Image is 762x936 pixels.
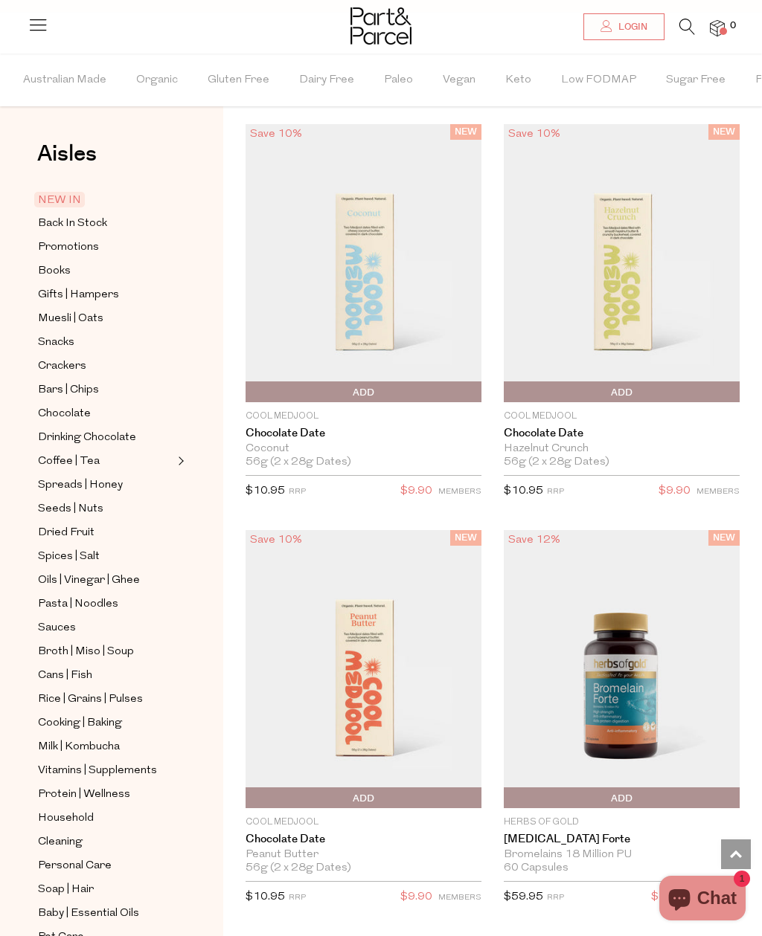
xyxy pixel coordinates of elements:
[38,357,173,375] a: Crackers
[38,666,173,685] a: Cans | Fish
[38,286,119,304] span: Gifts | Hampers
[38,548,100,566] span: Spices | Salt
[38,547,173,566] a: Spices | Salt
[504,833,740,846] a: [MEDICAL_DATA] Forte
[450,530,481,546] span: NEW
[38,738,120,756] span: Milk | Kombucha
[38,595,173,613] a: Pasta | Noodles
[38,214,173,233] a: Back In Stock
[384,54,413,106] span: Paleo
[38,524,95,542] span: Dried Fruit
[38,381,99,399] span: Bars | Chips
[38,619,173,637] a: Sauces
[547,894,564,902] small: RRP
[561,54,636,106] span: Low FODMAP
[246,848,481,862] div: Peanut Butter
[246,816,481,829] p: Cool Medjool
[38,405,91,423] span: Chocolate
[708,530,740,546] span: NEW
[710,20,725,36] a: 0
[38,191,173,209] a: NEW IN
[136,54,178,106] span: Organic
[246,530,307,550] div: Save 10%
[504,816,740,829] p: Herbs of Gold
[23,54,106,106] span: Australian Made
[697,488,740,496] small: MEMBERS
[246,456,351,469] span: 56g (2 x 28g Dates)
[504,485,543,497] span: $10.95
[504,891,543,903] span: $59.95
[37,138,97,170] span: Aisles
[246,427,481,440] a: Chocolate Date
[246,833,481,846] a: Chocolate Date
[246,442,481,456] div: Coconut
[38,215,107,233] span: Back In Stock
[504,124,740,402] img: Chocolate Date
[38,477,123,494] span: Spreads | Honey
[38,238,173,256] a: Promotions
[289,488,306,496] small: RRP
[246,381,481,402] button: Add To Parcel
[38,381,173,399] a: Bars | Chips
[504,848,740,862] div: Bromelains 18 Million PU
[246,124,307,144] div: Save 10%
[38,358,86,375] span: Crackers
[38,596,118,613] span: Pasta | Noodles
[38,262,173,280] a: Books
[38,905,139,923] span: Baby | Essential Oils
[38,761,173,780] a: Vitamins | Supplements
[38,309,173,328] a: Muesli | Oats
[400,888,432,907] span: $9.90
[38,714,173,732] a: Cooking | Baking
[38,333,173,352] a: Snacks
[246,530,481,808] img: Chocolate Date
[38,690,173,709] a: Rice | Grains | Pulses
[246,124,481,402] img: Chocolate Date
[583,13,665,40] a: Login
[38,571,173,590] a: Oils | Vinegar | Ghee
[37,143,97,180] a: Aisles
[38,737,173,756] a: Milk | Kombucha
[504,456,609,469] span: 56g (2 x 28g Dates)
[38,523,173,542] a: Dried Fruit
[289,894,306,902] small: RRP
[38,285,173,304] a: Gifts | Hampers
[38,428,173,447] a: Drinking Chocolate
[504,410,740,423] p: Cool Medjool
[659,482,691,501] span: $9.90
[443,54,476,106] span: Vegan
[438,488,481,496] small: MEMBERS
[38,404,173,423] a: Chocolate
[38,856,173,875] a: Personal Care
[174,452,185,470] button: Expand/Collapse Coffee | Tea
[38,904,173,923] a: Baby | Essential Oils
[726,19,740,33] span: 0
[504,381,740,402] button: Add To Parcel
[38,262,71,280] span: Books
[38,714,122,732] span: Cooking | Baking
[38,572,140,590] span: Oils | Vinegar | Ghee
[504,862,569,875] span: 60 Capsules
[38,643,134,661] span: Broth | Miso | Soup
[38,810,94,827] span: Household
[299,54,354,106] span: Dairy Free
[38,429,136,447] span: Drinking Chocolate
[38,642,173,661] a: Broth | Miso | Soup
[504,530,565,550] div: Save 12%
[38,239,99,256] span: Promotions
[450,124,481,140] span: NEW
[208,54,269,106] span: Gluten Free
[504,442,740,456] div: Hazelnut Crunch
[38,762,157,780] span: Vitamins | Supplements
[246,862,351,875] span: 56g (2 x 28g Dates)
[38,786,130,804] span: Protein | Wellness
[38,500,103,518] span: Seeds | Nuts
[34,192,85,207] span: NEW IN
[38,453,100,471] span: Coffee | Tea
[505,54,531,106] span: Keto
[246,410,481,423] p: Cool Medjool
[38,619,76,637] span: Sauces
[38,500,173,518] a: Seeds | Nuts
[651,888,691,907] span: $53.00
[38,476,173,494] a: Spreads | Honey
